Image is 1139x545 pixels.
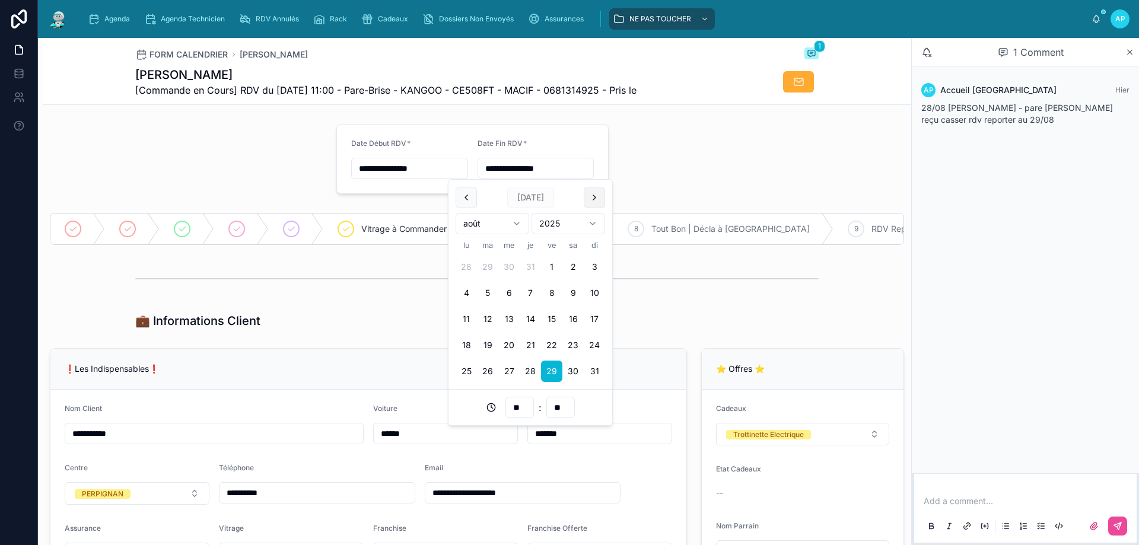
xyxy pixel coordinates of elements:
[256,14,299,24] span: RDV Annulés
[498,334,520,356] button: mercredi 20 août 2025
[924,85,934,95] span: AP
[104,14,130,24] span: Agenda
[527,524,587,533] span: Franchise Offerte
[716,364,765,374] span: ⭐ Offres ⭐
[361,223,447,235] span: Vitrage à Commander
[562,239,584,251] th: samedi
[456,282,477,304] button: lundi 4 août 2025
[84,8,138,30] a: Agenda
[716,487,723,499] span: --
[562,334,584,356] button: samedi 23 août 2025
[541,361,562,382] button: Today, vendredi 29 août 2025, selected
[716,423,889,445] button: Select Button
[520,334,541,356] button: jeudi 21 août 2025
[629,14,691,24] span: NE PAS TOUCHER
[584,334,605,356] button: dimanche 24 août 2025
[373,404,397,413] span: Voiture
[498,282,520,304] button: mercredi 6 août 2025
[814,40,825,52] span: 1
[477,282,498,304] button: mardi 5 août 2025
[854,224,858,234] span: 9
[240,49,308,60] a: [PERSON_NAME]
[651,223,810,235] span: Tout Bon | Décla à [GEOGRAPHIC_DATA]
[456,361,477,382] button: lundi 25 août 2025
[520,239,541,251] th: jeudi
[520,361,541,382] button: jeudi 28 août 2025
[541,239,562,251] th: vendredi
[1013,45,1064,59] span: 1 Comment
[310,8,355,30] a: Rack
[524,8,592,30] a: Assurances
[584,282,605,304] button: dimanche 10 août 2025
[439,14,514,24] span: Dossiers Non Envoyés
[541,256,562,278] button: vendredi 1 août 2025
[1115,85,1130,94] span: Hier
[562,256,584,278] button: samedi 2 août 2025
[47,9,69,28] img: App logo
[804,47,819,62] button: 1
[135,66,637,83] h1: [PERSON_NAME]
[82,489,123,499] div: PERPIGNAN
[520,256,541,278] button: jeudi 31 juillet 2025
[921,103,1113,125] span: 28/08 [PERSON_NAME] - pare [PERSON_NAME] reçu casser rdv reporter au 29/08
[498,361,520,382] button: mercredi 27 août 2025
[141,8,233,30] a: Agenda Technicien
[562,308,584,330] button: samedi 16 août 2025
[135,49,228,60] a: FORM CALENDRIER
[65,482,209,505] button: Select Button
[425,463,443,472] span: Email
[498,308,520,330] button: mercredi 13 août 2025
[562,361,584,382] button: samedi 30 août 2025
[419,8,522,30] a: Dossiers Non Envoyés
[456,239,477,251] th: lundi
[477,256,498,278] button: mardi 29 juillet 2025
[65,463,88,472] span: Centre
[520,308,541,330] button: jeudi 14 août 2025
[149,49,228,60] span: FORM CALENDRIER
[456,308,477,330] button: lundi 11 août 2025
[78,6,1092,32] div: scrollable content
[161,14,225,24] span: Agenda Technicien
[733,430,804,439] div: Trottinette Electrique
[562,282,584,304] button: samedi 9 août 2025
[478,139,523,148] span: Date Fin RDV
[351,139,406,148] span: Date Début RDV
[584,361,605,382] button: dimanche 31 août 2025
[456,397,605,418] div: :
[65,364,159,374] span: ❗Les Indispensables❗
[716,404,746,413] span: Cadeaux
[1115,14,1125,24] span: AP
[330,14,347,24] span: Rack
[871,223,994,235] span: RDV Reporté | RDV à Confirmer
[477,361,498,382] button: mardi 26 août 2025
[477,239,498,251] th: mardi
[520,282,541,304] button: jeudi 7 août 2025
[373,524,406,533] span: Franchise
[135,313,260,329] h1: 💼 Informations Client
[541,334,562,356] button: vendredi 22 août 2025
[378,14,408,24] span: Cadeaux
[584,239,605,251] th: dimanche
[940,84,1057,96] span: Accueil [GEOGRAPHIC_DATA]
[584,256,605,278] button: dimanche 3 août 2025
[541,308,562,330] button: vendredi 15 août 2025
[541,282,562,304] button: vendredi 8 août 2025
[219,524,244,533] span: Vitrage
[456,334,477,356] button: lundi 18 août 2025
[716,464,761,473] span: Etat Cadeaux
[634,224,638,234] span: 8
[545,14,584,24] span: Assurances
[65,524,101,533] span: Assurance
[477,308,498,330] button: mardi 12 août 2025
[498,256,520,278] button: mercredi 30 juillet 2025
[65,404,102,413] span: Nom Client
[135,83,637,97] span: [Commande en Cours] RDV du [DATE] 11:00 - Pare-Brise - KANGOO - CE508FT - MACIF - 0681314925 - Pr...
[219,463,254,472] span: Téléphone
[456,256,477,278] button: lundi 28 juillet 2025
[236,8,307,30] a: RDV Annulés
[358,8,416,30] a: Cadeaux
[609,8,715,30] a: NE PAS TOUCHER
[584,308,605,330] button: dimanche 17 août 2025
[498,239,520,251] th: mercredi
